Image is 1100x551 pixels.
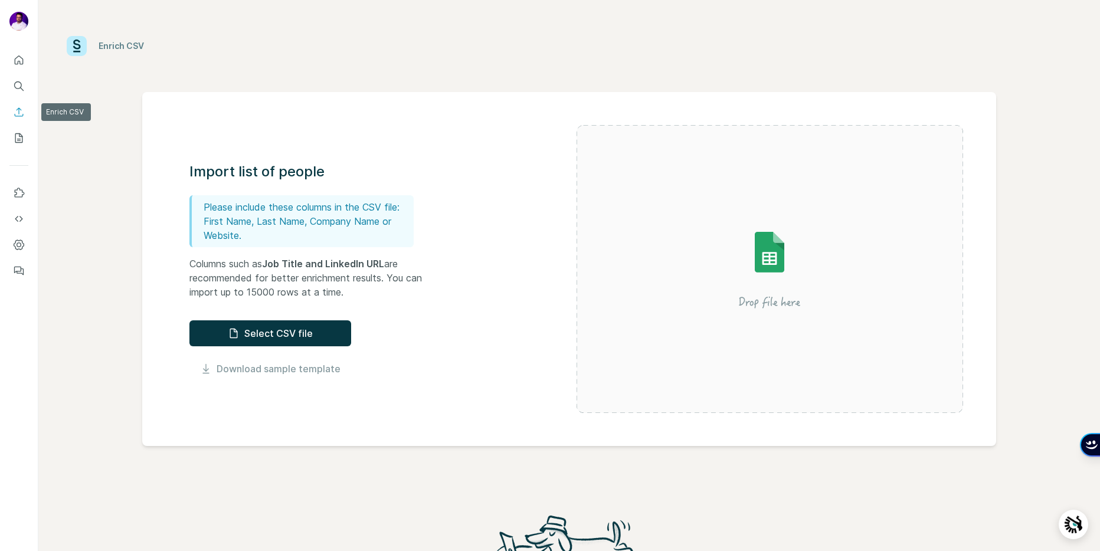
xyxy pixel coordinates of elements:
[189,320,351,346] button: Select CSV file
[262,258,384,270] span: Job Title and LinkedIn URL
[9,76,28,97] button: Search
[9,101,28,123] button: Enrich CSV
[204,200,409,214] p: Please include these columns in the CSV file:
[9,234,28,255] button: Dashboard
[217,362,341,376] a: Download sample template
[9,127,28,149] button: My lists
[663,198,876,340] img: Surfe Illustration - Drop file here or select below
[9,50,28,71] button: Quick start
[67,36,87,56] img: Surfe Logo
[9,182,28,204] button: Use Surfe on LinkedIn
[9,260,28,281] button: Feedback
[204,214,409,242] p: First Name, Last Name, Company Name or Website.
[9,12,28,31] img: Avatar
[189,257,425,299] p: Columns such as are recommended for better enrichment results. You can import up to 15000 rows at...
[9,208,28,229] button: Use Surfe API
[99,40,144,52] div: Enrich CSV
[189,162,425,181] h3: Import list of people
[189,362,351,376] button: Download sample template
